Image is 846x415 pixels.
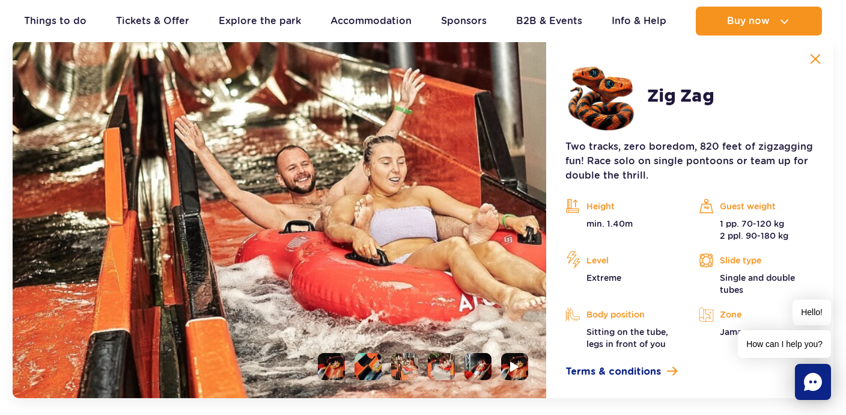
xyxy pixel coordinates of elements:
[565,272,681,284] p: Extreme
[699,197,814,215] p: Guest weight
[727,16,770,26] span: Buy now
[565,197,681,215] p: Height
[565,251,681,269] p: Level
[795,364,831,400] div: Chat
[330,7,412,35] a: Accommodation
[696,7,822,35] button: Buy now
[793,300,831,325] span: Hello!
[647,85,714,107] h2: Zig Zag
[565,60,638,132] img: 683e9d18e24cb188547945.png
[699,272,814,296] p: Single and double tubes
[24,7,87,35] a: Things to do
[565,364,814,379] a: Terms & conditions
[699,218,814,242] p: 1 pp. 70-120 kg 2 ppl. 90-180 kg
[699,306,814,324] p: Zone
[219,7,301,35] a: Explore the park
[516,7,582,35] a: B2B & Events
[699,251,814,269] p: Slide type
[565,140,814,183] p: Two tracks, zero boredom, 820 feet of zigzagging fun! Race solo on single pontoons or team up for...
[116,7,189,35] a: Tickets & Offer
[441,7,487,35] a: Sponsors
[612,7,666,35] a: Info & Help
[565,218,681,230] p: min. 1.40m
[699,326,814,338] p: Jamango
[565,326,681,350] p: Sitting on the tube, legs in front of you
[565,364,661,379] span: Terms & conditions
[565,306,681,324] p: Body position
[738,330,831,358] span: How can I help you?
